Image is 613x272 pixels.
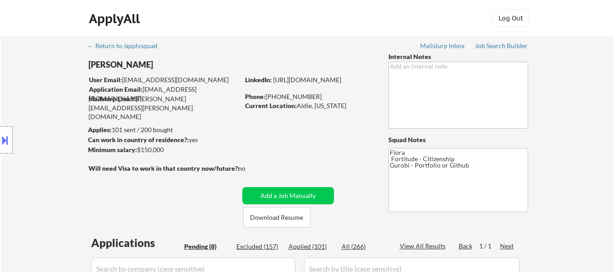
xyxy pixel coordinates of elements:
a: Mailslurp Inbox [420,42,466,51]
div: [PERSON_NAME] [88,59,275,70]
div: Mailslurp Inbox [420,43,466,49]
a: [URL][DOMAIN_NAME] [273,76,341,84]
div: Squad Notes [388,135,528,144]
strong: Will need Visa to work in that country now/future?: [88,164,240,172]
div: Excluded (157) [236,242,282,251]
strong: LinkedIn: [245,76,272,84]
div: Aldie, [US_STATE] [245,101,373,110]
div: ApplyAll [89,11,142,26]
button: Download Resume [243,207,310,227]
div: All (266) [342,242,387,251]
div: [PHONE_NUMBER] [245,92,373,101]
div: [EMAIL_ADDRESS][DOMAIN_NAME] [89,75,239,84]
strong: Current Location: [245,102,297,109]
div: View All Results [400,242,448,251]
button: Add a Job Manually [242,187,334,204]
div: no [238,164,264,173]
div: Next [500,242,515,251]
div: 101 sent / 200 bought [88,125,239,134]
div: Pending (8) [184,242,230,251]
div: Applied (101) [289,242,334,251]
div: [PERSON_NAME][EMAIL_ADDRESS][PERSON_NAME][DOMAIN_NAME] [88,94,239,121]
div: 1 / 1 [479,242,500,251]
div: Internal Notes [388,52,528,61]
a: Job Search Builder [475,42,528,51]
button: Log Out [493,9,529,27]
div: Back [459,242,473,251]
div: Applications [91,237,181,248]
strong: Phone: [245,93,265,100]
a: ← Return to /applysquad [88,42,166,51]
div: ← Return to /applysquad [88,43,166,49]
div: Job Search Builder [475,43,528,49]
div: $150,000 [88,145,239,154]
div: [EMAIL_ADDRESS][DOMAIN_NAME] [89,85,239,103]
